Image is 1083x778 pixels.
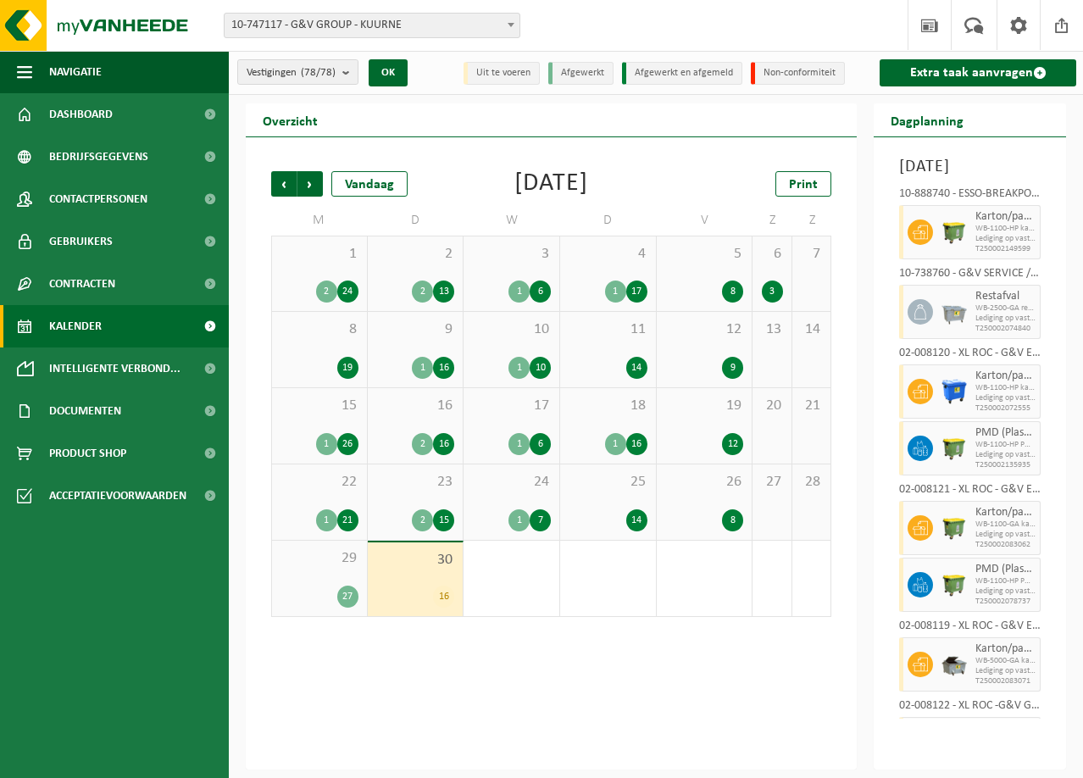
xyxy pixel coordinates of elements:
div: Vandaag [331,171,408,197]
div: 10 [530,357,551,379]
span: Contactpersonen [49,178,147,220]
span: WB-1100-HP karton/papier, los (bedrijven) [975,224,1036,234]
div: 6 [530,281,551,303]
span: Acceptatievoorwaarden [49,475,186,517]
span: Gebruikers [49,220,113,263]
span: 18 [569,397,647,415]
span: 5 [665,245,744,264]
span: Lediging op vaste frequentie [975,586,1036,597]
count: (78/78) [301,67,336,78]
button: OK [369,59,408,86]
span: Lediging op vaste frequentie [975,234,1036,244]
li: Afgewerkt en afgemeld [622,62,742,85]
div: 16 [433,357,454,379]
span: Karton/papier, los (bedrijven) [975,506,1036,520]
img: WB-5000-GAL-GY-04 [941,652,967,677]
div: 6 [530,433,551,455]
div: 02-008120 - XL ROC - G&V ESSO LAARNE - LAARNE [899,347,1041,364]
div: 02-008122 - XL ROC -G&V GENT ROOIGEMLAAN - [GEOGRAPHIC_DATA] [899,700,1041,717]
div: 24 [337,281,358,303]
div: 15 [433,509,454,531]
span: Print [789,178,818,192]
span: Product Shop [49,432,126,475]
div: 1 [508,433,530,455]
td: Z [792,205,831,236]
li: Uit te voeren [464,62,540,85]
span: Documenten [49,390,121,432]
div: 19 [337,357,358,379]
span: 10-747117 - G&V GROUP - KUURNE [224,13,520,38]
div: 1 [605,281,626,303]
span: 25 [569,473,647,492]
div: 3 [762,281,783,303]
span: T250002078737 [975,597,1036,607]
span: WB-2500-GA restafval [975,303,1036,314]
div: 8 [722,509,743,531]
td: V [657,205,753,236]
span: 30 [376,551,455,570]
div: 21 [337,509,358,531]
div: 17 [626,281,647,303]
span: Karton/papier, los (bedrijven) [975,642,1036,656]
span: Vorige [271,171,297,197]
span: Lediging op vaste frequentie [975,314,1036,324]
div: 7 [530,509,551,531]
span: 15 [280,397,358,415]
span: 10 [472,320,551,339]
span: 16 [376,397,455,415]
span: WB-1100-HP karton/papier, los [975,383,1036,393]
div: 2 [412,433,433,455]
span: T250002135935 [975,460,1036,470]
span: Volgende [297,171,323,197]
span: WB-1100-HP PMD (Plastiek, Metaal, Drankkartons) (bedrijven) [975,576,1036,586]
span: Lediging op vaste frequentie [975,666,1036,676]
div: 13 [433,281,454,303]
div: 14 [626,357,647,379]
span: Navigatie [49,51,102,93]
div: 2 [412,509,433,531]
td: W [464,205,560,236]
li: Afgewerkt [548,62,614,85]
td: Z [753,205,791,236]
span: Karton/papier, los (bedrijven) [975,370,1036,383]
div: [DATE] [514,171,588,197]
span: 28 [801,473,822,492]
span: 17 [472,397,551,415]
span: 24 [472,473,551,492]
div: 1 [508,357,530,379]
span: 19 [665,397,744,415]
span: 1 [280,245,358,264]
img: WB-1100-HPE-BE-04 [941,379,967,404]
span: 26 [665,473,744,492]
img: WB-1100-HPE-GN-51 [941,515,967,541]
span: 14 [801,320,822,339]
span: Restafval [975,290,1036,303]
span: 21 [801,397,822,415]
span: 23 [376,473,455,492]
span: Intelligente verbond... [49,347,180,390]
span: Kalender [49,305,102,347]
div: 16 [433,586,454,608]
li: Non-conformiteit [751,62,845,85]
span: Dashboard [49,93,113,136]
span: T250002149599 [975,244,1036,254]
td: M [271,205,368,236]
div: 2 [316,281,337,303]
span: 29 [280,549,358,568]
div: 1 [316,509,337,531]
img: WB-1100-HPE-GN-50 [941,572,967,597]
div: 8 [722,281,743,303]
div: 2 [412,281,433,303]
a: Extra taak aanvragen [880,59,1076,86]
img: WB-2500-GAL-GY-04 [941,299,967,325]
td: D [560,205,657,236]
a: Print [775,171,831,197]
span: Vestigingen [247,60,336,86]
span: 9 [376,320,455,339]
span: 10-747117 - G&V GROUP - KUURNE [225,14,519,37]
span: WB-5000-GA karton/papier, los [975,656,1036,666]
span: 20 [761,397,782,415]
span: 13 [761,320,782,339]
h2: Overzicht [246,103,335,136]
span: T250002083062 [975,540,1036,550]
